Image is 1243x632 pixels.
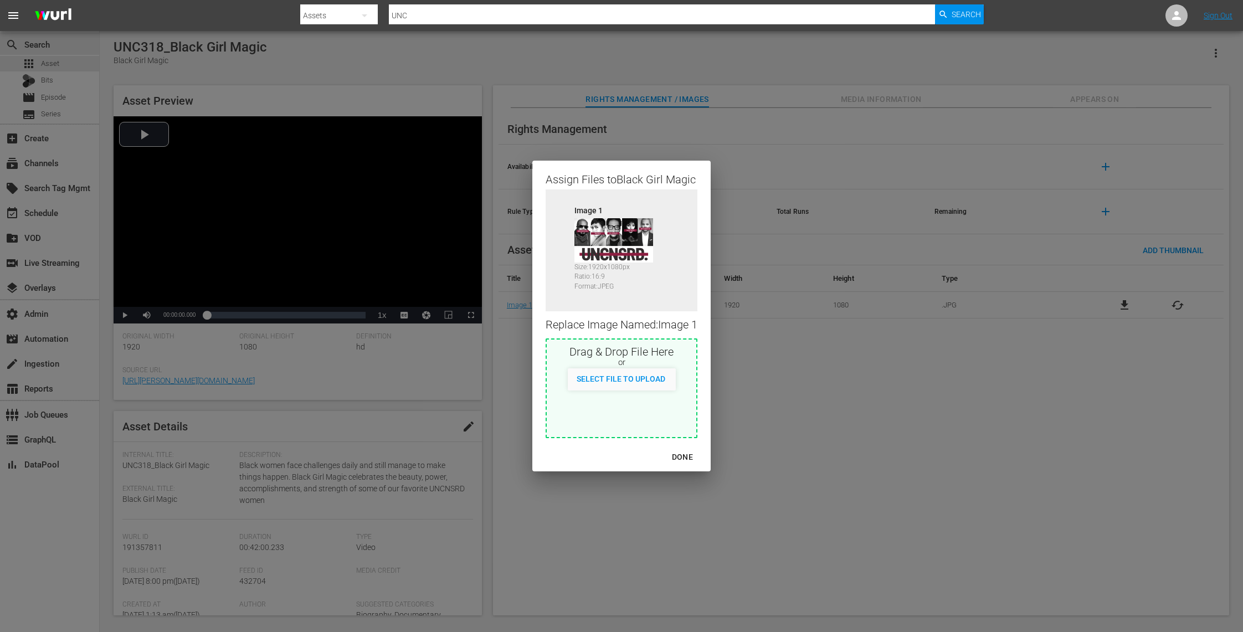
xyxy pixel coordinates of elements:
[7,9,20,22] span: menu
[546,311,697,338] div: Replace Image Named: Image 1
[546,172,697,185] div: Assign Files to Black Girl Magic
[574,218,653,263] img: Uncensored_series_WURL.jpg
[952,4,981,24] span: Search
[547,357,696,368] div: or
[568,368,674,388] button: Select File to Upload
[1204,11,1232,20] a: Sign Out
[663,450,702,464] div: DONE
[547,344,696,357] div: Drag & Drop File Here
[568,374,674,383] span: Select File to Upload
[574,205,663,213] div: Image 1
[574,263,663,286] div: Size: 1920 x 1080 px Ratio: 16:9 Format: JPEG
[27,3,80,29] img: ans4CAIJ8jUAAAAAAAAAAAAAAAAAAAAAAAAgQb4GAAAAAAAAAAAAAAAAAAAAAAAAJMjXAAAAAAAAAAAAAAAAAAAAAAAAgAT5G...
[659,447,706,467] button: DONE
